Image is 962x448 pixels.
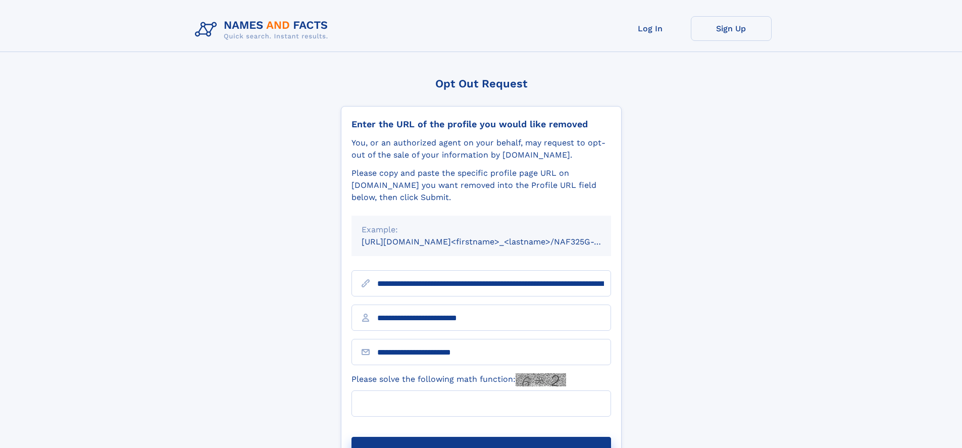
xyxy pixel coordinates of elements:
div: Opt Out Request [341,77,622,90]
a: Sign Up [691,16,772,41]
img: Logo Names and Facts [191,16,336,43]
div: Please copy and paste the specific profile page URL on [DOMAIN_NAME] you want removed into the Pr... [351,167,611,204]
div: You, or an authorized agent on your behalf, may request to opt-out of the sale of your informatio... [351,137,611,161]
small: [URL][DOMAIN_NAME]<firstname>_<lastname>/NAF325G-xxxxxxxx [362,237,630,246]
div: Example: [362,224,601,236]
div: Enter the URL of the profile you would like removed [351,119,611,130]
a: Log In [610,16,691,41]
label: Please solve the following math function: [351,373,566,386]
